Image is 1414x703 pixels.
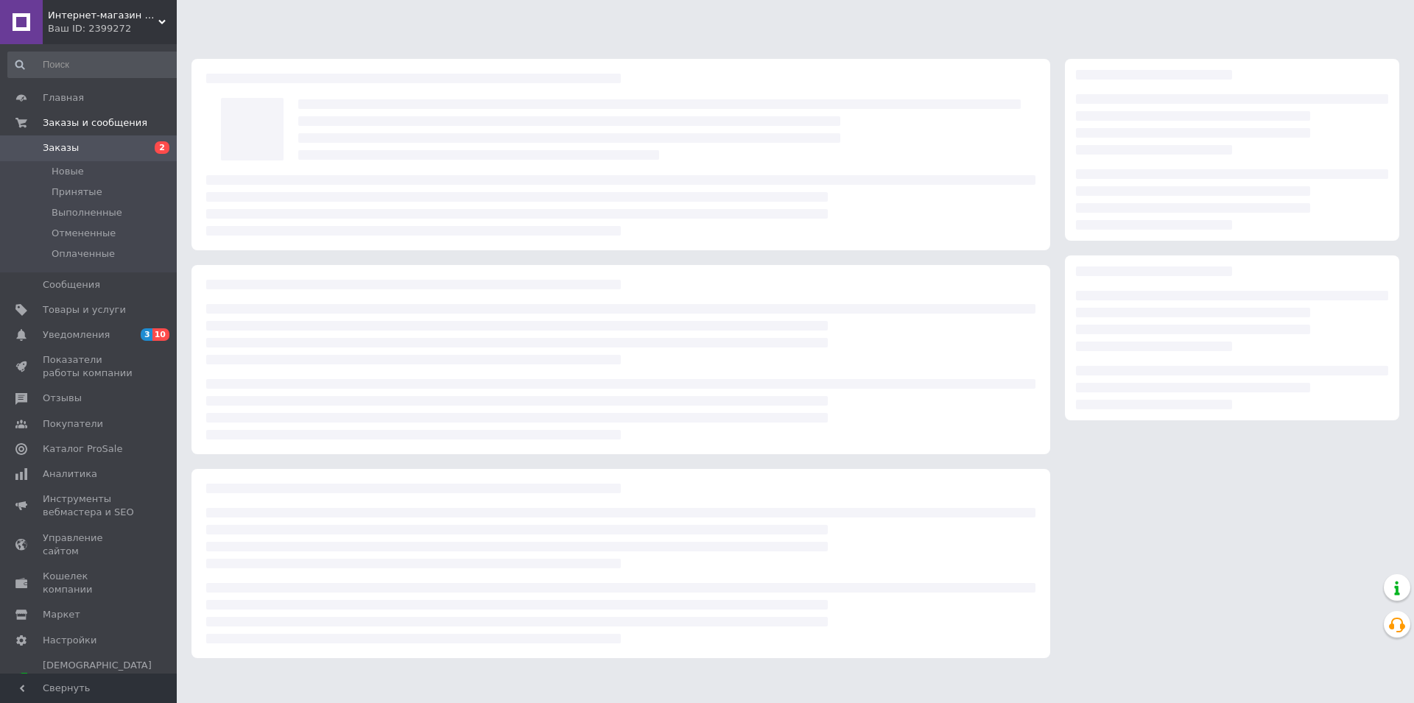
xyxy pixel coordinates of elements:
span: Настройки [43,634,96,647]
span: Главная [43,91,84,105]
span: [DEMOGRAPHIC_DATA] и счета [43,659,152,699]
span: Заказы [43,141,79,155]
span: 3 [141,328,152,341]
span: Инструменты вебмастера и SEO [43,492,136,519]
span: Оплаченные [52,247,115,261]
span: Товары и услуги [43,303,126,317]
span: Интернет-магазин "FreshOil" [48,9,158,22]
div: Ваш ID: 2399272 [48,22,177,35]
span: Сообщения [43,278,100,292]
span: Отзывы [43,392,82,405]
input: Поиск [7,52,182,78]
span: 2 [155,141,169,154]
span: Покупатели [43,417,103,431]
span: Показатели работы компании [43,353,136,380]
span: Маркет [43,608,80,621]
span: Принятые [52,186,102,199]
span: Новые [52,165,84,178]
span: Аналитика [43,467,97,481]
span: 10 [152,328,169,341]
span: Выполненные [52,206,122,219]
span: Заказы и сообщения [43,116,147,130]
span: Каталог ProSale [43,442,122,456]
span: Управление сайтом [43,531,136,558]
span: Отмененные [52,227,116,240]
span: Уведомления [43,328,110,342]
span: Кошелек компании [43,570,136,596]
